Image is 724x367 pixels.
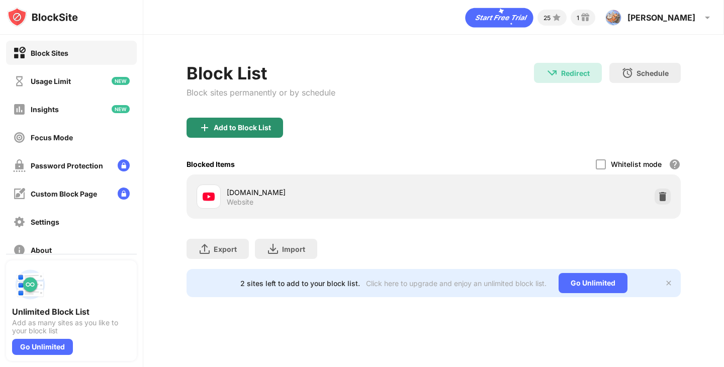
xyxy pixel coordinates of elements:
[282,245,305,253] div: Import
[13,75,26,87] img: time-usage-off.svg
[577,14,579,22] div: 1
[627,13,695,23] div: [PERSON_NAME]
[12,319,131,335] div: Add as many sites as you like to your block list
[611,160,662,168] div: Whitelist mode
[118,159,130,171] img: lock-menu.svg
[561,69,590,77] div: Redirect
[31,105,59,114] div: Insights
[203,191,215,203] img: favicons
[605,10,621,26] img: ACg8ocKUcSA-sdT2Yxe4JmSsDQr0aXGNoxk4WxVl3L1t6O6g2bo=s96-c
[31,133,73,142] div: Focus Mode
[637,69,669,77] div: Schedule
[579,12,591,24] img: reward-small.svg
[240,279,360,288] div: 2 sites left to add to your block list.
[12,266,48,303] img: push-block-list.svg
[13,244,26,256] img: about-off.svg
[187,160,235,168] div: Blocked Items
[665,279,673,287] img: x-button.svg
[112,105,130,113] img: new-icon.svg
[13,216,26,228] img: settings-off.svg
[31,246,52,254] div: About
[187,63,335,83] div: Block List
[112,77,130,85] img: new-icon.svg
[214,245,237,253] div: Export
[214,124,271,132] div: Add to Block List
[31,190,97,198] div: Custom Block Page
[13,159,26,172] img: password-protection-off.svg
[551,12,563,24] img: points-small.svg
[31,218,59,226] div: Settings
[13,47,26,59] img: block-on.svg
[31,49,68,57] div: Block Sites
[187,87,335,98] div: Block sites permanently or by schedule
[118,188,130,200] img: lock-menu.svg
[465,8,533,28] div: animation
[227,198,253,207] div: Website
[544,14,551,22] div: 25
[13,103,26,116] img: insights-off.svg
[366,279,547,288] div: Click here to upgrade and enjoy an unlimited block list.
[12,307,131,317] div: Unlimited Block List
[13,188,26,200] img: customize-block-page-off.svg
[31,77,71,85] div: Usage Limit
[31,161,103,170] div: Password Protection
[13,131,26,144] img: focus-off.svg
[12,339,73,355] div: Go Unlimited
[227,187,433,198] div: [DOMAIN_NAME]
[7,7,78,27] img: logo-blocksite.svg
[559,273,627,293] div: Go Unlimited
